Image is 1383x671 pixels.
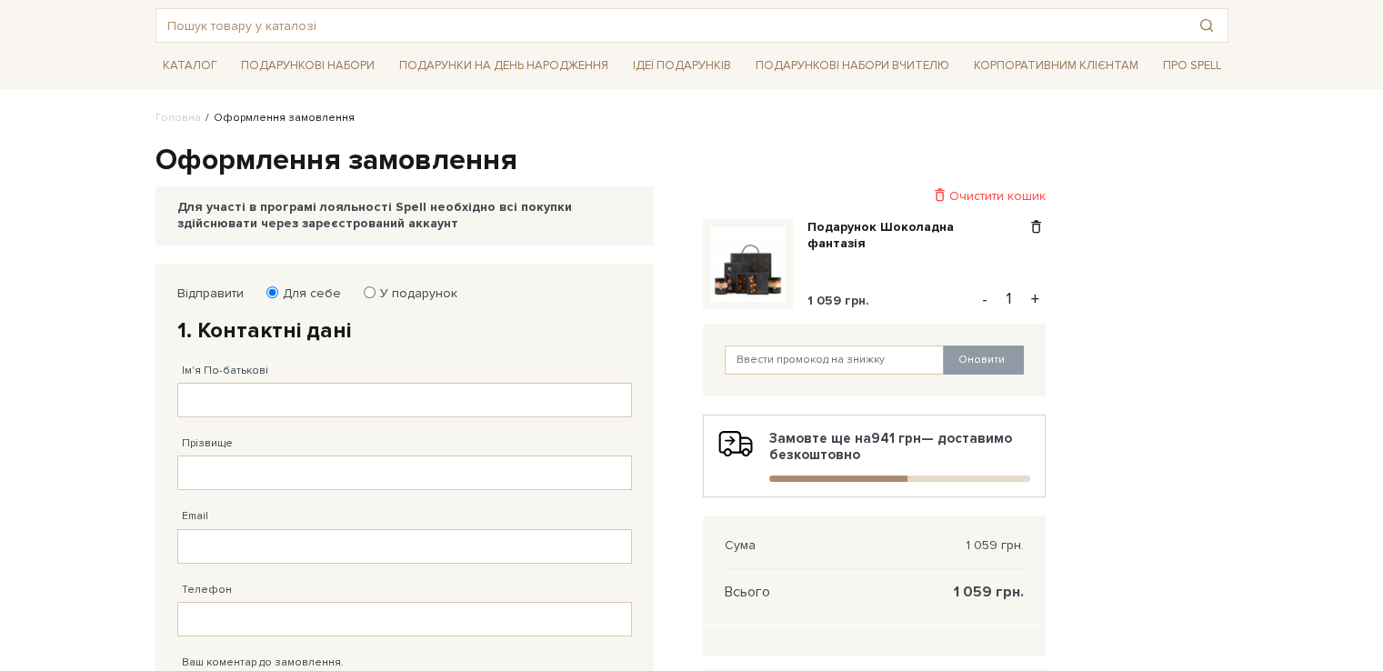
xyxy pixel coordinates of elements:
[718,430,1030,482] div: Замовте ще на — доставимо безкоштовно
[967,52,1146,80] a: Корпоративним клієнтам
[155,111,201,125] a: Головна
[182,436,233,452] label: Прізвище
[807,293,869,308] span: 1 059 грн.
[177,316,632,345] h2: 1. Контактні дані
[182,582,232,598] label: Телефон
[201,110,355,126] li: Оформлення замовлення
[392,52,616,80] a: Подарунки на День народження
[177,199,632,232] div: Для участі в програмі лояльності Spell необхідно всі покупки здійснювати через зареєстрований акк...
[266,286,278,298] input: Для себе
[271,285,341,302] label: Для себе
[725,584,770,600] span: Всього
[748,50,957,81] a: Подарункові набори Вчителю
[1025,285,1046,313] button: +
[725,346,945,375] input: Ввести промокод на знижку
[954,584,1024,600] span: 1 059 грн.
[807,219,1027,252] a: Подарунок Шоколадна фантазія
[182,655,344,671] label: Ваш коментар до замовлення.
[1155,52,1228,80] a: Про Spell
[156,9,1186,42] input: Пошук товару у каталозі
[871,430,921,446] b: 941 грн
[155,142,1228,180] h1: Оформлення замовлення
[943,346,1024,375] button: Оновити
[234,52,382,80] a: Подарункові набори
[703,187,1046,205] div: Очистити кошик
[725,537,756,554] span: Сума
[1186,9,1228,42] button: Пошук товару у каталозі
[966,537,1024,554] span: 1 059 грн.
[976,285,994,313] button: -
[155,52,225,80] a: Каталог
[364,286,376,298] input: У подарунок
[182,508,208,525] label: Email
[177,285,244,302] label: Відправити
[626,52,738,80] a: Ідеї подарунків
[182,363,268,379] label: Ім'я По-батькові
[368,285,457,302] label: У подарунок
[710,226,786,302] img: Подарунок Шоколадна фантазія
